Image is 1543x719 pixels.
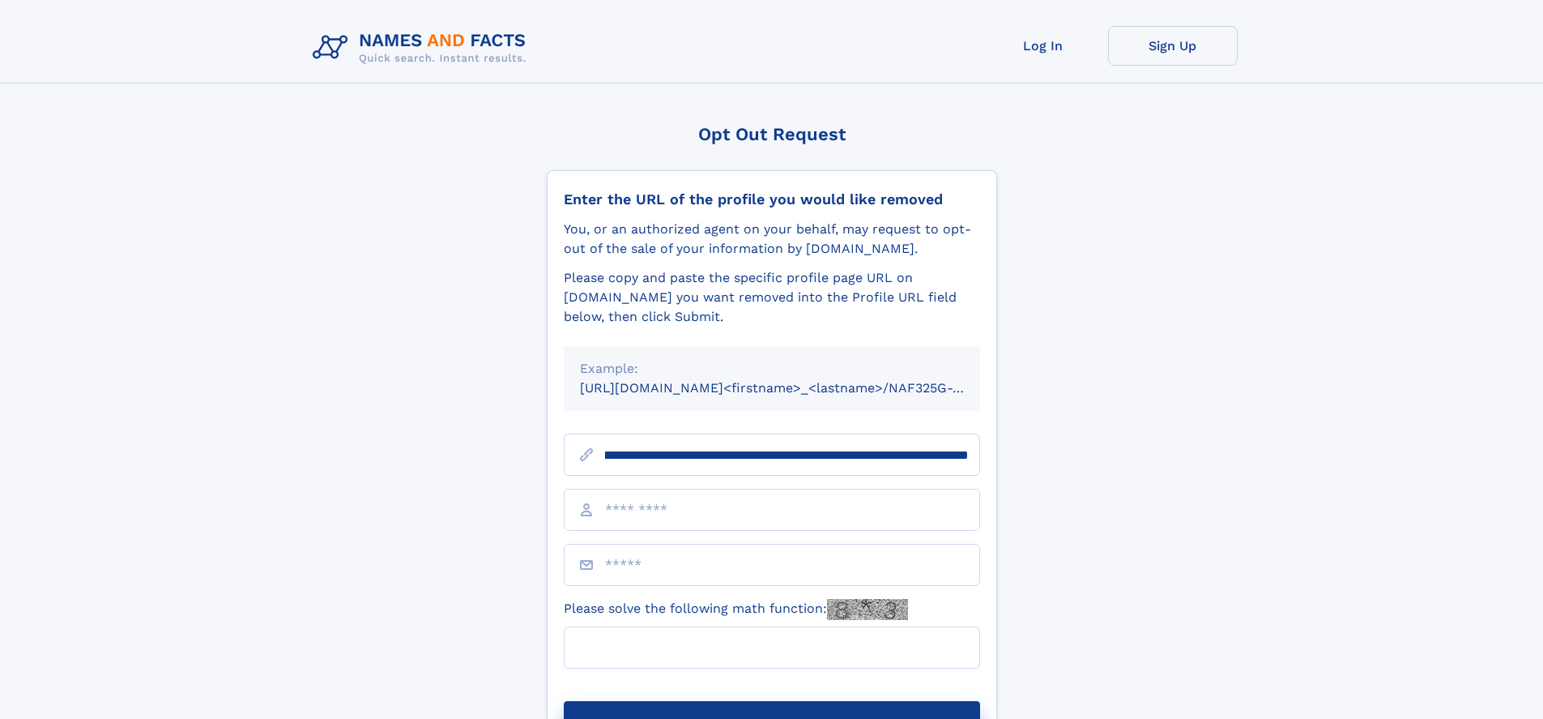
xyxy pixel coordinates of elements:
[978,26,1108,66] a: Log In
[564,599,908,620] label: Please solve the following math function:
[564,190,980,208] div: Enter the URL of the profile you would like removed
[306,26,539,70] img: Logo Names and Facts
[1108,26,1238,66] a: Sign Up
[564,220,980,259] div: You, or an authorized agent on your behalf, may request to opt-out of the sale of your informatio...
[580,380,1011,396] small: [URL][DOMAIN_NAME]<firstname>_<lastname>/NAF325G-xxxxxxxx
[564,268,980,327] div: Please copy and paste the specific profile page URL on [DOMAIN_NAME] you want removed into the Pr...
[547,124,997,144] div: Opt Out Request
[580,359,964,379] div: Example:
